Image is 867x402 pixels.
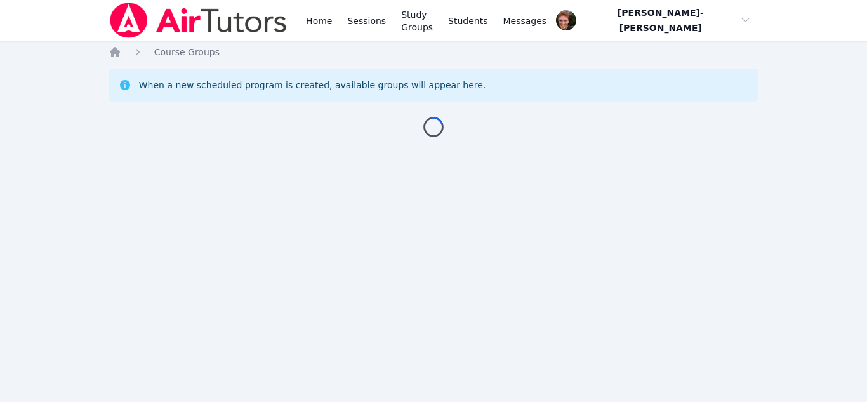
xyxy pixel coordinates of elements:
[109,3,288,38] img: Air Tutors
[139,79,486,91] div: When a new scheduled program is created, available groups will appear here.
[154,47,220,57] span: Course Groups
[154,46,220,58] a: Course Groups
[503,15,547,27] span: Messages
[109,46,759,58] nav: Breadcrumb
